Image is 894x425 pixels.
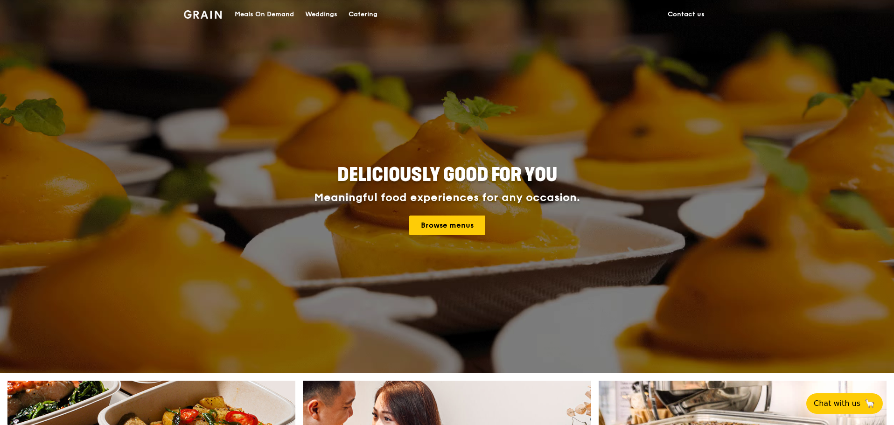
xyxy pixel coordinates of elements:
span: 🦙 [864,398,875,409]
button: Chat with us🦙 [806,393,883,414]
span: Deliciously good for you [337,164,557,186]
img: Grain [184,10,222,19]
span: Chat with us [814,398,860,409]
div: Catering [349,0,377,28]
a: Weddings [300,0,343,28]
a: Browse menus [409,216,485,235]
div: Meaningful food experiences for any occasion. [279,191,615,204]
div: Weddings [305,0,337,28]
a: Contact us [662,0,710,28]
div: Meals On Demand [235,0,294,28]
a: Catering [343,0,383,28]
